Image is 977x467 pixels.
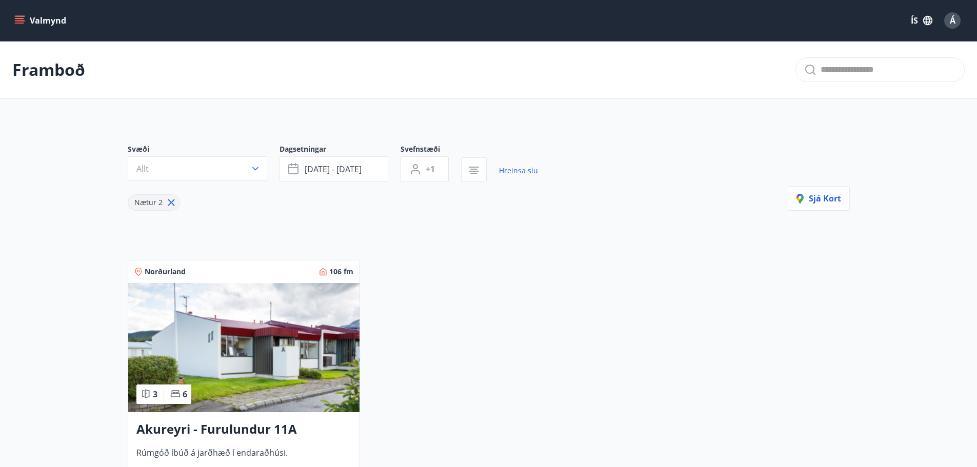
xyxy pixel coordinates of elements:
[128,283,360,412] img: Paella dish
[145,267,186,277] span: Norðurland
[128,144,280,156] span: Svæði
[905,11,938,30] button: ÍS
[153,389,157,400] span: 3
[796,193,841,204] span: Sjá kort
[305,164,362,175] span: [DATE] - [DATE]
[788,186,850,211] button: Sjá kort
[12,11,70,30] button: menu
[329,267,353,277] span: 106 fm
[136,420,351,439] h3: Akureyri - Furulundur 11A
[136,163,149,174] span: Allt
[134,197,163,207] span: Nætur 2
[940,8,965,33] button: Á
[183,389,187,400] span: 6
[128,156,267,181] button: Allt
[280,156,388,182] button: [DATE] - [DATE]
[401,156,449,182] button: +1
[12,58,85,81] p: Framboð
[280,144,401,156] span: Dagsetningar
[128,194,180,211] div: Nætur 2
[401,144,461,156] span: Svefnstæði
[426,164,435,175] span: +1
[499,159,538,182] a: Hreinsa síu
[950,15,955,26] span: Á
